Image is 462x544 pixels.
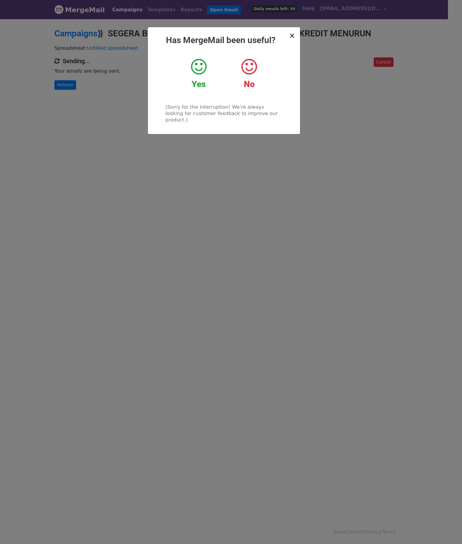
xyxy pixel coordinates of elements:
a: Yes [178,58,219,89]
p: (Sorry for the interruption! We're always looking for customer feedback to improve our product.) [165,104,282,123]
h2: Has MergeMail been useful? [153,35,295,45]
span: × [289,31,295,40]
a: No [229,58,270,89]
button: Close [289,32,295,39]
iframe: Chat Widget [431,515,462,544]
strong: No [244,79,255,89]
strong: Yes [192,79,206,89]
